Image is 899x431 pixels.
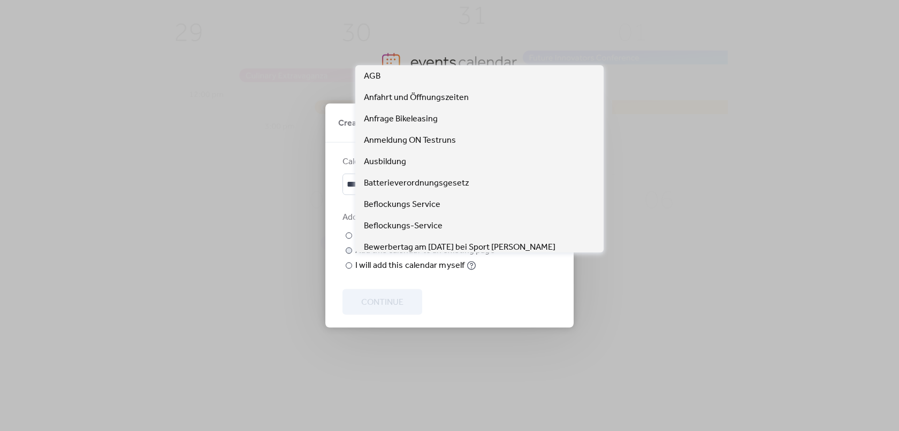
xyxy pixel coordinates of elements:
span: Beflockungs-Service [364,220,443,233]
span: Ausbildung [364,156,406,168]
span: Anfahrt und Öffnungszeiten [364,91,469,104]
span: Batterieverordnungsgesetz [364,177,469,190]
div: Add calendar to your site [342,211,554,224]
span: AGB [364,70,380,83]
span: Beflockungs Service [364,198,440,211]
span: Bewerbertag am [DATE] bei Sport [PERSON_NAME] [364,241,555,254]
div: Calendar name [342,156,545,168]
span: Anmeldung ON Testruns [364,134,456,147]
span: Create your calendar [338,117,417,130]
div: I will add this calendar myself [355,259,464,272]
span: Anfrage Bikeleasing [364,113,438,126]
